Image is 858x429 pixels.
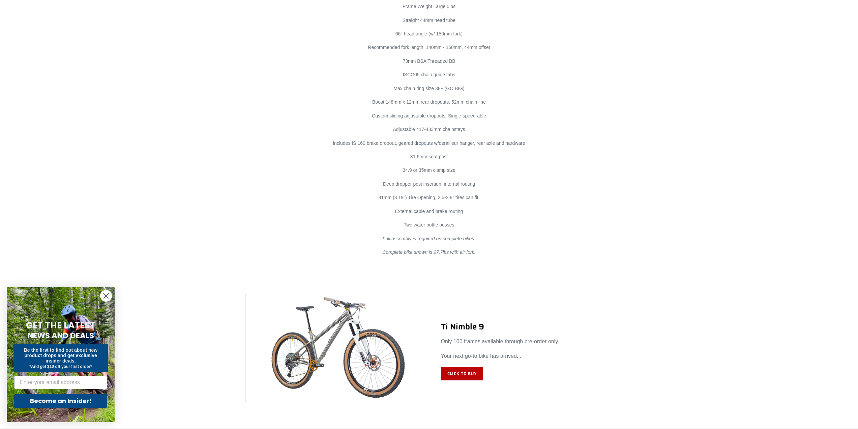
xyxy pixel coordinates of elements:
[14,394,107,408] button: Become an Insider!
[382,249,475,255] em: Complete bike shown is 27.7lbs with air fork.
[308,17,550,24] p: Straight 44mm head tube
[308,44,550,51] p: Recommended fork length: 140mm - 160mm, 44mm offset
[308,167,550,174] p: 34.9 or 35mm clamp size
[14,376,107,389] input: Enter your email address
[100,290,112,302] button: Close dialog
[29,364,92,369] span: *And get $10 off your first order*
[441,338,613,346] p: Only 100 frames available through pre-order only.
[308,30,550,37] p: 66° head angle (w/ 150mm fork)
[441,352,613,360] p: Your next go-to bike has arrived...
[308,3,550,10] p: Frame Weight Large 5lbs
[308,99,550,106] p: Boost 148mm x 12mm rear dropouts, 52mm chain line
[308,194,550,201] p: 81mm (3.19") Tire Opening, 2.5-2.8" tires can fit.
[24,347,98,364] span: Be the first to find out about new product drops and get exclusive insider deals.
[308,221,550,229] p: Two water bottle bosses
[28,330,94,341] span: NEWS AND DEALS
[441,367,483,380] a: Click to Buy: TI NIMBLE 9
[308,181,550,188] p: Deep dropper post insertion, internal routing
[308,126,550,133] p: Adjustable 417-433mm chainstays
[26,319,95,331] span: GET THE LATEST
[308,208,550,215] p: External cable and brake routing
[383,236,475,241] em: Full assembly is required on complete bikes.
[308,85,550,92] p: Max chain ring size 38+ (GO BIG)
[308,153,550,160] p: 31.6mm seat post
[308,71,550,78] p: ISCG05 chain guide tabs
[308,112,550,119] p: Custom sliding adjustable dropouts, Single-speed-able
[308,58,550,65] p: 73mm BSA Threaded BB
[308,140,550,147] p: Includes IS 160 brake dropout, geared dropouts w/derailleur hanger, rear axle and hardware
[441,322,613,332] h2: Ti Nimble 9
